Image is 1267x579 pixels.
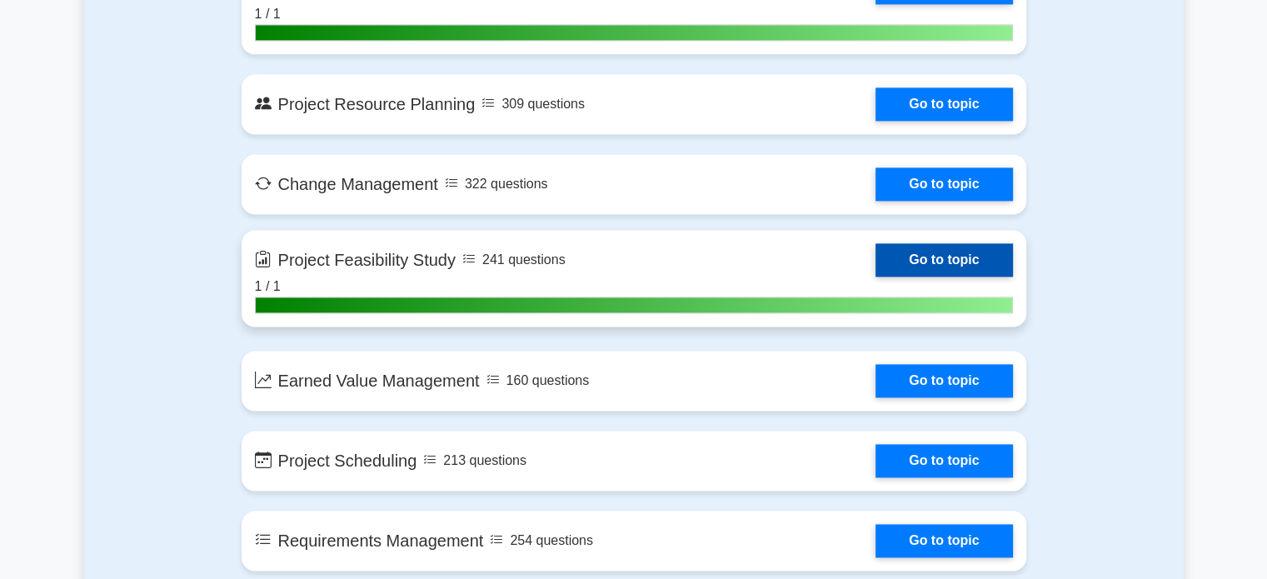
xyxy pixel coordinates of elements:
[875,364,1012,397] a: Go to topic
[875,243,1012,277] a: Go to topic
[875,444,1012,477] a: Go to topic
[875,167,1012,201] a: Go to topic
[875,87,1012,121] a: Go to topic
[875,524,1012,557] a: Go to topic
